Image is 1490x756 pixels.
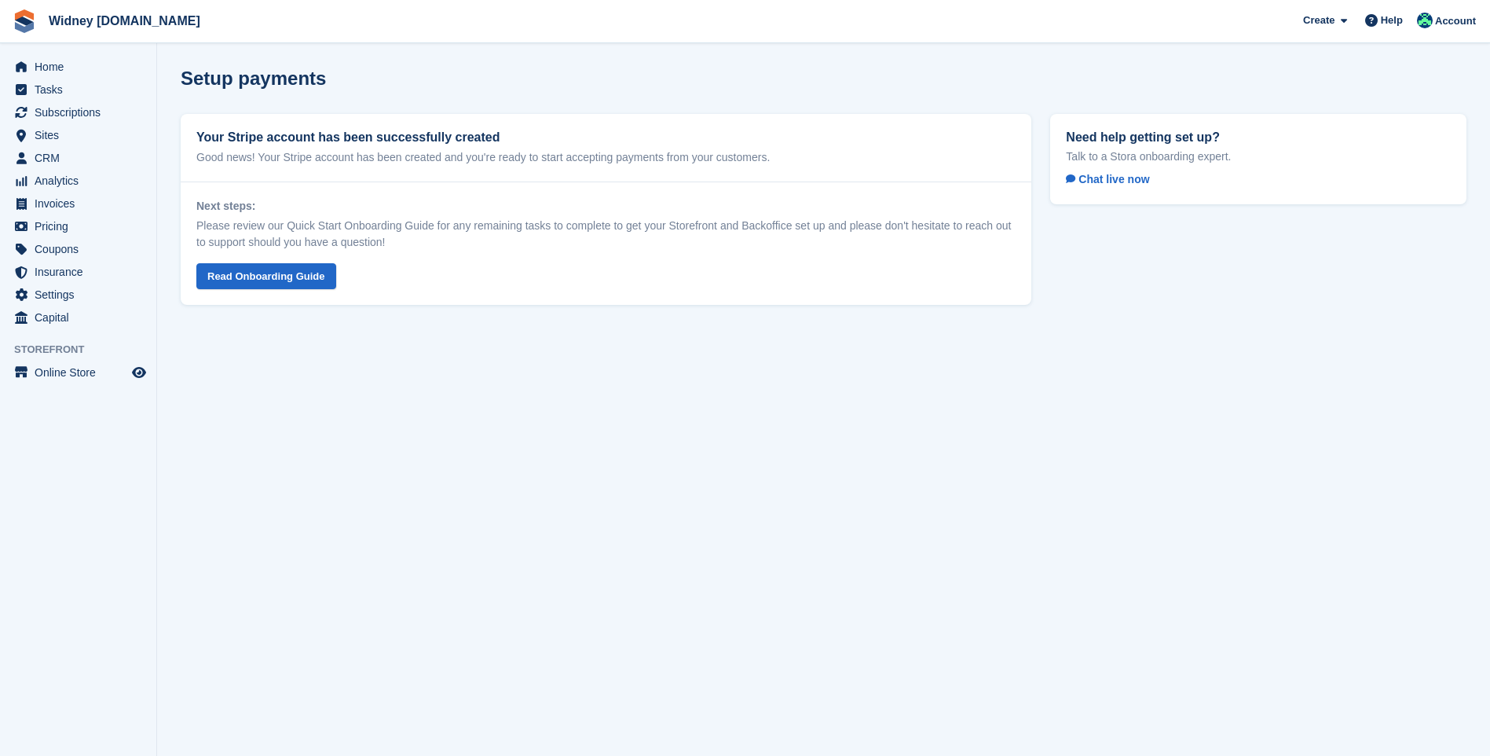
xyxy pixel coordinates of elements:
[1381,13,1403,28] span: Help
[35,306,129,328] span: Capital
[1417,13,1433,28] img: Emma
[35,79,129,101] span: Tasks
[196,263,336,289] a: Read Onboarding Guide
[8,284,148,306] a: menu
[14,342,156,358] span: Storefront
[196,198,1016,215] h3: Next steps:
[8,170,148,192] a: menu
[1066,149,1451,163] p: Talk to a Stora onboarding expert.
[35,124,129,146] span: Sites
[130,363,148,382] a: Preview store
[42,8,207,34] a: Widney [DOMAIN_NAME]
[8,193,148,215] a: menu
[8,238,148,260] a: menu
[35,284,129,306] span: Settings
[35,193,129,215] span: Invoices
[8,306,148,328] a: menu
[181,68,326,89] h1: Setup payments
[35,56,129,78] span: Home
[1066,170,1162,189] a: Chat live now
[35,238,129,260] span: Coupons
[1066,130,1451,145] h2: Need help getting set up?
[1303,13,1334,28] span: Create
[196,218,1016,251] p: Please review our Quick Start Onboarding Guide for any remaining tasks to complete to get your St...
[8,101,148,123] a: menu
[196,149,1016,166] p: Good news! Your Stripe account has been created and you're ready to start accepting payments from...
[1066,173,1149,185] span: Chat live now
[35,215,129,237] span: Pricing
[1435,13,1476,29] span: Account
[196,130,1016,145] h2: Your Stripe account has been successfully created
[8,124,148,146] a: menu
[35,261,129,283] span: Insurance
[8,79,148,101] a: menu
[8,361,148,384] a: menu
[8,215,148,237] a: menu
[8,147,148,169] a: menu
[35,361,129,384] span: Online Store
[13,9,36,33] img: stora-icon-8386f47178a22dfd0bd8f6a31ec36ba5ce8667c1dd55bd0f319d3a0aa187defe.svg
[35,101,129,123] span: Subscriptions
[35,147,129,169] span: CRM
[8,56,148,78] a: menu
[8,261,148,283] a: menu
[35,170,129,192] span: Analytics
